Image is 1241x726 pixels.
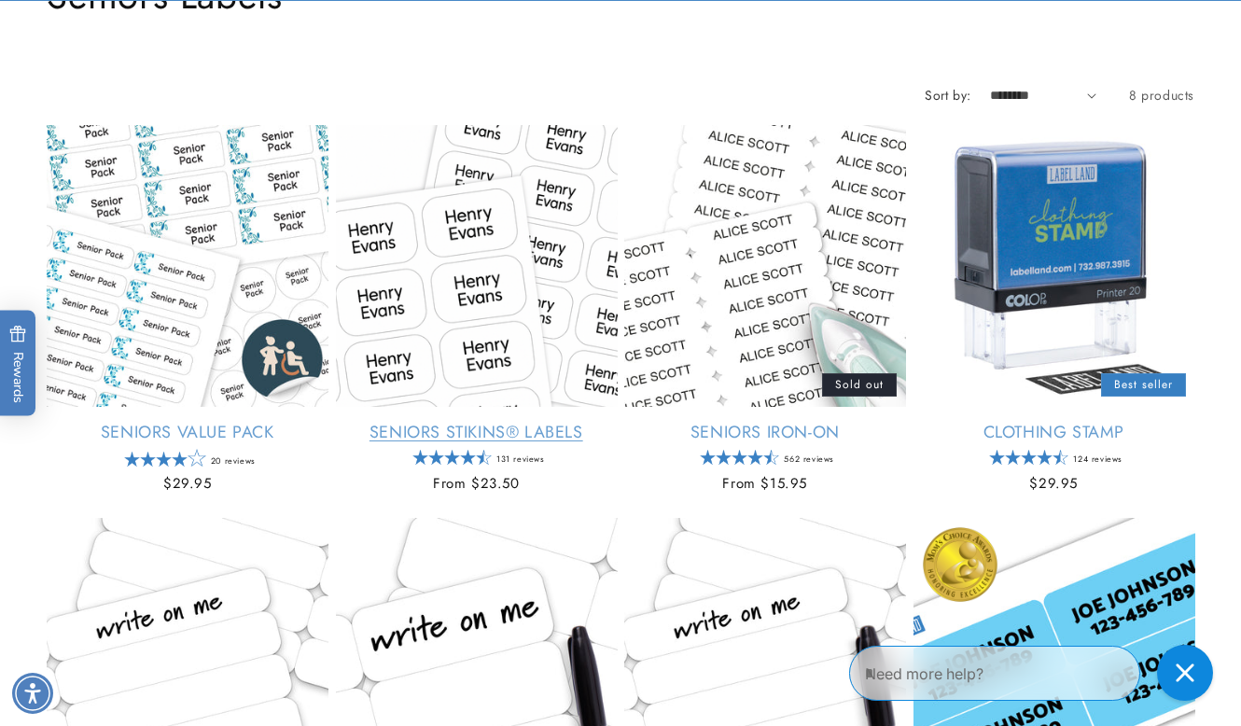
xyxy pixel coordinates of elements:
[925,86,970,105] label: Sort by:
[9,326,27,403] span: Rewards
[624,422,906,443] a: Seniors Iron-On
[12,673,53,714] div: Accessibility Menu
[15,577,236,633] iframe: Sign Up via Text for Offers
[1129,86,1194,105] span: 8 products
[913,422,1195,443] a: Clothing Stamp
[336,422,618,443] a: Seniors Stikins® Labels
[849,638,1222,707] iframe: Gorgias Floating Chat
[47,422,328,443] a: Seniors Value Pack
